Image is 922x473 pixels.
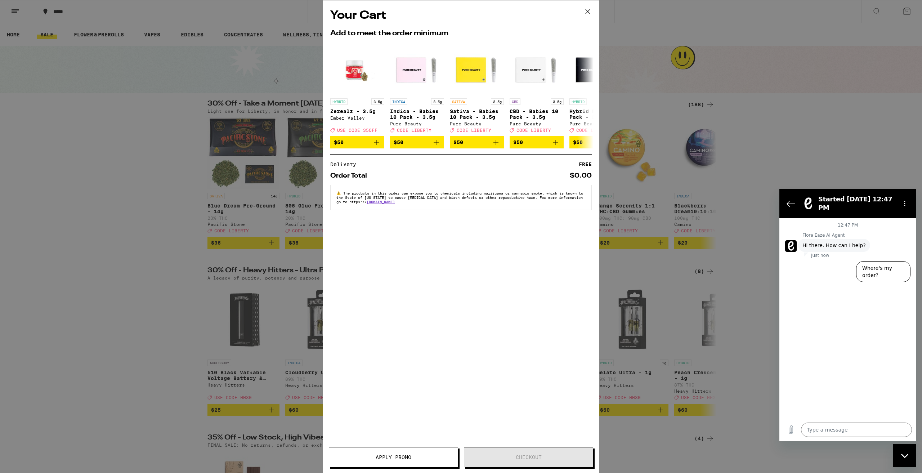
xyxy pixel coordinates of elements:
a: Open page for Indica - Babies 10 Pack - 3.5g from Pure Beauty [390,41,444,136]
p: SATIVA [450,98,467,105]
img: Pure Beauty - Sativa - Babies 10 Pack - 3.5g [450,41,504,95]
a: Open page for CBD - Babies 10 Pack - 3.5g from Pure Beauty [510,41,564,136]
span: $50 [453,139,463,145]
p: 3.5g [551,98,564,105]
div: Pure Beauty [390,121,444,126]
a: [DOMAIN_NAME] [367,200,395,204]
p: CBD - Babies 10 Pack - 3.5g [510,108,564,120]
iframe: Button to launch messaging window, conversation in progress [893,444,916,467]
a: Open page for Hybrid Babies 10 Pack - 3.5g from Pure Beauty [569,41,623,136]
p: 3.5g [371,98,384,105]
span: CODE LIBERTY [457,128,491,133]
img: Pure Beauty - Hybrid Babies 10 Pack - 3.5g [569,41,623,95]
button: Add to bag [510,136,564,148]
span: $50 [573,139,583,145]
div: Pure Beauty [450,121,504,126]
a: Open page for Sativa - Babies 10 Pack - 3.5g from Pure Beauty [450,41,504,136]
h2: Your Cart [330,8,592,24]
div: Delivery [330,162,361,167]
p: Sativa - Babies 10 Pack - 3.5g [450,108,504,120]
span: $50 [513,139,523,145]
p: Hybrid Babies 10 Pack - 3.5g [569,108,623,120]
button: Add to bag [390,136,444,148]
h2: Add to meet the order minimum [330,30,592,37]
div: Ember Valley [330,116,384,120]
p: INDICA [390,98,407,105]
img: Pure Beauty - CBD - Babies 10 Pack - 3.5g [510,41,564,95]
span: $50 [334,139,344,145]
span: CODE LIBERTY [576,128,611,133]
p: HYBRID [569,98,587,105]
iframe: Messaging window [779,189,916,441]
span: ⚠️ [336,191,343,195]
button: Add to bag [330,136,384,148]
div: Order Total [330,173,372,179]
span: USE CODE 35OFF [337,128,377,133]
img: Pure Beauty - Indica - Babies 10 Pack - 3.5g [390,41,444,95]
span: Checkout [516,455,542,460]
span: Apply Promo [376,455,411,460]
span: CODE LIBERTY [516,128,551,133]
p: CBD [510,98,520,105]
button: Add to bag [450,136,504,148]
p: Zerealz - 3.5g [330,108,384,114]
button: Add to bag [569,136,623,148]
p: Indica - Babies 10 Pack - 3.5g [390,108,444,120]
div: Pure Beauty [569,121,623,126]
span: $50 [394,139,403,145]
div: $0.00 [570,173,592,179]
span: The products in this order can expose you to chemicals including marijuana or cannabis smoke, whi... [336,191,583,204]
p: 3.5g [431,98,444,105]
p: 3.5g [491,98,504,105]
div: Pure Beauty [510,121,564,126]
span: CODE LIBERTY [397,128,431,133]
button: Checkout [464,447,593,467]
div: FREE [579,162,592,167]
button: Apply Promo [329,447,458,467]
img: Ember Valley - Zerealz - 3.5g [330,41,384,95]
a: Open page for Zerealz - 3.5g from Ember Valley [330,41,384,136]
